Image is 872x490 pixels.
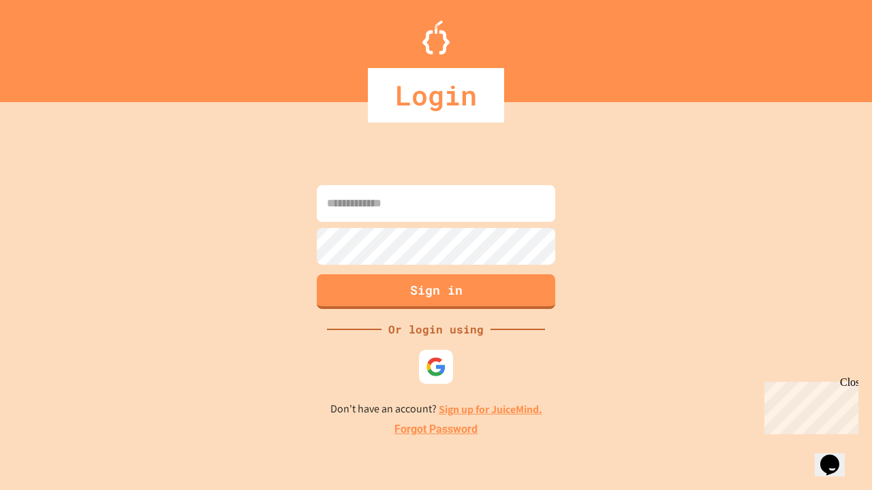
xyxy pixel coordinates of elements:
div: Chat with us now!Close [5,5,94,86]
a: Sign up for JuiceMind. [439,402,542,416]
iframe: chat widget [759,376,858,434]
a: Forgot Password [394,421,478,438]
img: google-icon.svg [426,357,446,377]
img: Logo.svg [422,20,450,54]
p: Don't have an account? [330,401,542,418]
button: Sign in [317,274,555,309]
div: Or login using [381,321,490,338]
div: Login [368,68,504,122]
iframe: chat widget [815,436,858,476]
